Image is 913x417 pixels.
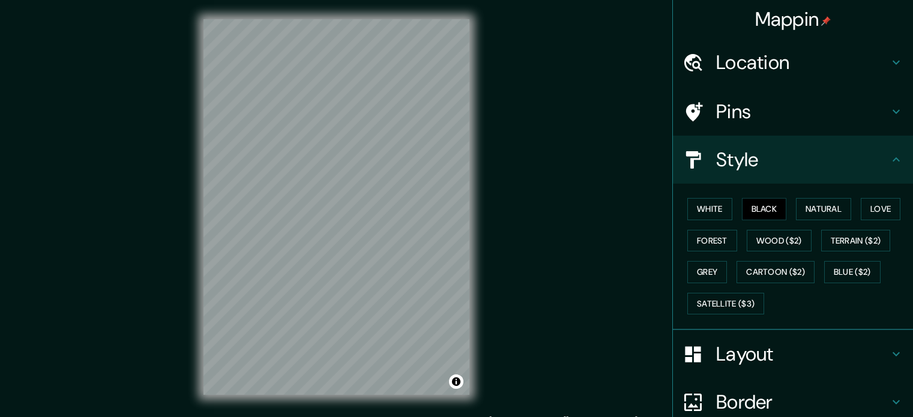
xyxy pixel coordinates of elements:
button: Blue ($2) [824,261,881,283]
button: Toggle attribution [449,374,463,389]
button: Grey [687,261,727,283]
div: Pins [673,88,913,136]
div: Style [673,136,913,184]
div: Layout [673,330,913,378]
iframe: Help widget launcher [806,370,900,404]
h4: Pins [716,100,889,124]
button: Terrain ($2) [821,230,891,252]
button: Forest [687,230,737,252]
h4: Layout [716,342,889,366]
button: White [687,198,732,220]
h4: Border [716,390,889,414]
h4: Mappin [755,7,831,31]
button: Natural [796,198,851,220]
img: pin-icon.png [821,16,831,26]
button: Satellite ($3) [687,293,764,315]
h4: Location [716,50,889,74]
button: Cartoon ($2) [737,261,815,283]
button: Black [742,198,787,220]
button: Wood ($2) [747,230,812,252]
div: Location [673,38,913,86]
canvas: Map [203,19,469,395]
button: Love [861,198,900,220]
h4: Style [716,148,889,172]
